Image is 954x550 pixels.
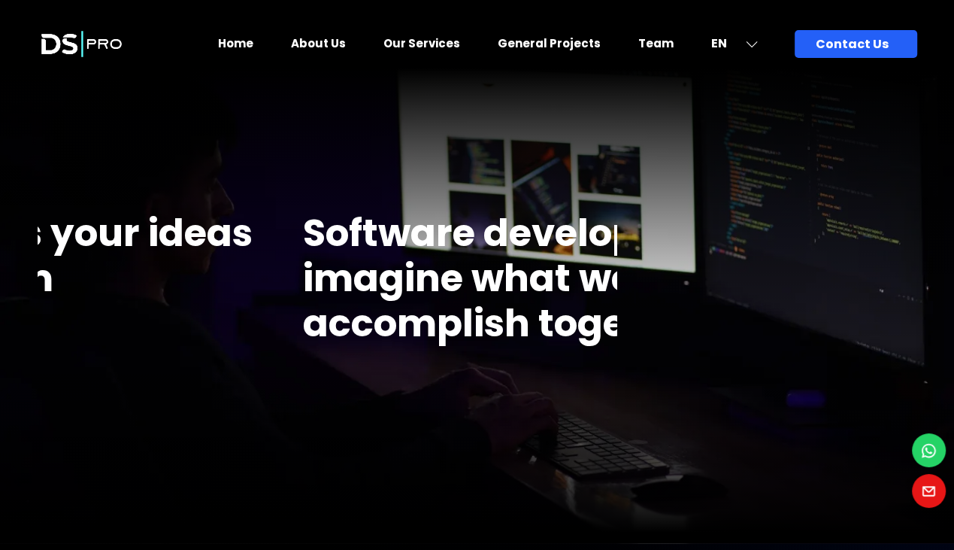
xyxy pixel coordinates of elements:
span: EN [711,35,727,52]
h1: Software development firm, imagine what we can accomplish together [303,211,882,346]
a: Contact Us [795,30,917,58]
a: Home [218,35,253,51]
a: About Us [291,35,346,51]
a: General Projects [498,35,601,51]
a: Our Services [383,35,460,51]
img: Launch Logo [38,17,126,71]
a: Team [638,35,674,51]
